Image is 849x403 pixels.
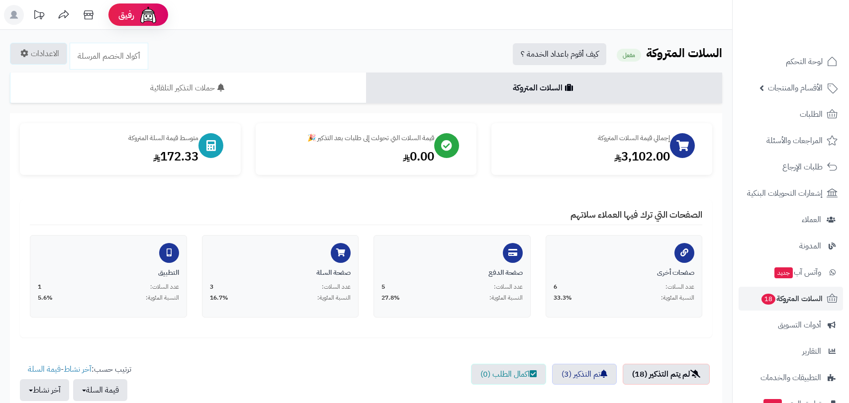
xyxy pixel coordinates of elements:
span: الأقسام والمنتجات [768,81,823,95]
a: تحديثات المنصة [26,5,51,27]
b: السلات المتروكة [646,44,722,62]
div: متوسط قيمة السلة المتروكة [30,133,198,143]
span: 1 [38,283,41,291]
button: قيمة السلة [73,379,127,401]
a: أدوات التسويق [739,313,843,337]
a: إشعارات التحويلات البنكية [739,181,843,205]
a: حملات التذكير التلقائية [10,73,366,103]
a: المراجعات والأسئلة [739,129,843,153]
span: 5.6% [38,294,53,302]
div: قيمة السلات التي تحولت إلى طلبات بعد التذكير 🎉 [266,133,434,143]
a: العملاء [739,208,843,232]
ul: ترتيب حسب: - [20,364,131,401]
a: طلبات الإرجاع [739,155,843,179]
span: 33.3% [554,294,572,302]
a: التطبيقات والخدمات [739,366,843,390]
div: صفحات أخرى [554,268,695,278]
div: 172.33 [30,148,198,165]
span: النسبة المئوية: [661,294,694,302]
a: لم يتم التذكير (18) [623,364,710,385]
span: عدد السلات: [665,283,694,291]
span: التطبيقات والخدمات [760,371,821,385]
span: النسبة المئوية: [146,294,179,302]
a: تم التذكير (3) [552,364,617,385]
a: اكمال الطلب (0) [471,364,546,385]
a: قيمة السلة [28,363,61,375]
span: 6 [554,283,557,291]
span: عدد السلات: [494,283,523,291]
a: الطلبات [739,102,843,126]
span: عدد السلات: [322,283,351,291]
span: عدد السلات: [150,283,179,291]
span: 18 [761,294,775,305]
span: النسبة المئوية: [317,294,351,302]
span: 16.7% [210,294,228,302]
button: آخر نشاط [20,379,69,401]
a: الاعدادات [10,43,67,65]
a: المدونة [739,234,843,258]
h4: الصفحات التي ترك فيها العملاء سلاتهم [30,210,702,225]
a: التقارير [739,339,843,363]
div: إجمالي قيمة السلات المتروكة [501,133,670,143]
span: المراجعات والأسئلة [766,134,823,148]
span: وآتس آب [773,265,821,279]
span: 27.8% [381,294,400,302]
a: السلات المتروكة18 [739,287,843,311]
span: السلات المتروكة [760,292,823,306]
img: ai-face.png [138,5,158,25]
div: التطبيق [38,268,179,278]
span: جديد [774,267,793,278]
span: إشعارات التحويلات البنكية [747,186,823,200]
small: مفعل [617,49,641,62]
span: العملاء [802,213,821,227]
span: رفيق [118,9,134,21]
span: الطلبات [800,107,823,121]
span: طلبات الإرجاع [782,160,823,174]
a: السلات المتروكة [366,73,722,103]
span: التقارير [802,344,821,358]
span: لوحة التحكم [786,55,823,69]
div: 0.00 [266,148,434,165]
span: أدوات التسويق [778,318,821,332]
span: النسبة المئوية: [489,294,523,302]
a: لوحة التحكم [739,50,843,74]
div: 3,102.00 [501,148,670,165]
a: كيف أقوم باعداد الخدمة ؟ [513,43,606,65]
span: المدونة [799,239,821,253]
div: صفحة الدفع [381,268,523,278]
a: وآتس آبجديد [739,260,843,284]
a: أكواد الخصم المرسلة [70,43,148,70]
div: صفحة السلة [210,268,351,278]
span: 5 [381,283,385,291]
span: 3 [210,283,213,291]
a: آخر نشاط [64,363,92,375]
